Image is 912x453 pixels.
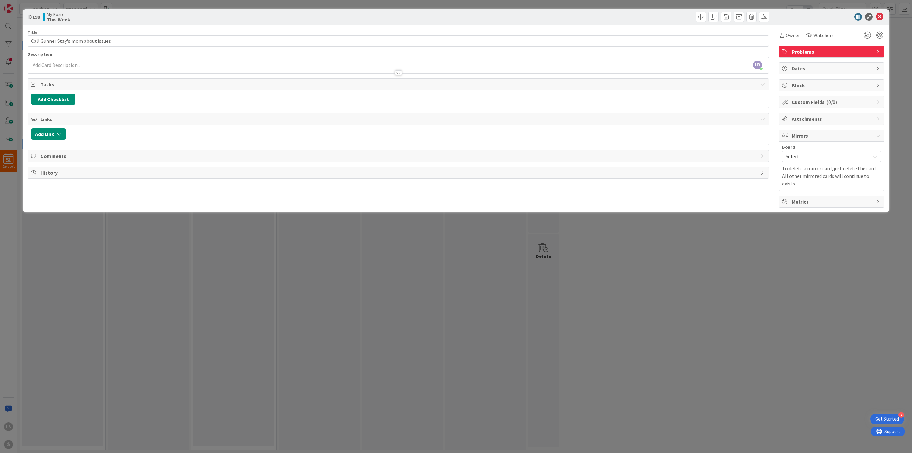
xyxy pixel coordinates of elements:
[41,115,757,123] span: Links
[813,31,834,39] span: Watchers
[47,17,70,22] b: This Week
[41,169,757,177] span: History
[826,99,837,105] span: ( 0/0 )
[13,1,29,9] span: Support
[31,128,66,140] button: Add Link
[792,115,873,123] span: Attachments
[792,65,873,72] span: Dates
[792,132,873,139] span: Mirrors
[792,98,873,106] span: Custom Fields
[786,152,867,161] span: Select...
[47,12,70,17] span: My Board
[792,48,873,55] span: Problems
[41,81,757,88] span: Tasks
[782,165,881,187] p: To delete a mirror card, just delete the card. All other mirrored cards will continue to exists.
[31,94,75,105] button: Add Checklist
[786,31,800,39] span: Owner
[41,152,757,160] span: Comments
[792,81,873,89] span: Block
[28,29,38,35] label: Title
[792,198,873,205] span: Metrics
[875,416,899,422] div: Get Started
[870,414,904,424] div: Open Get Started checklist, remaining modules: 4
[898,412,904,418] div: 4
[782,145,795,149] span: Board
[28,13,40,21] span: ID
[28,35,769,47] input: type card name here...
[28,51,52,57] span: Description
[32,14,40,20] b: 198
[753,61,762,69] span: LB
